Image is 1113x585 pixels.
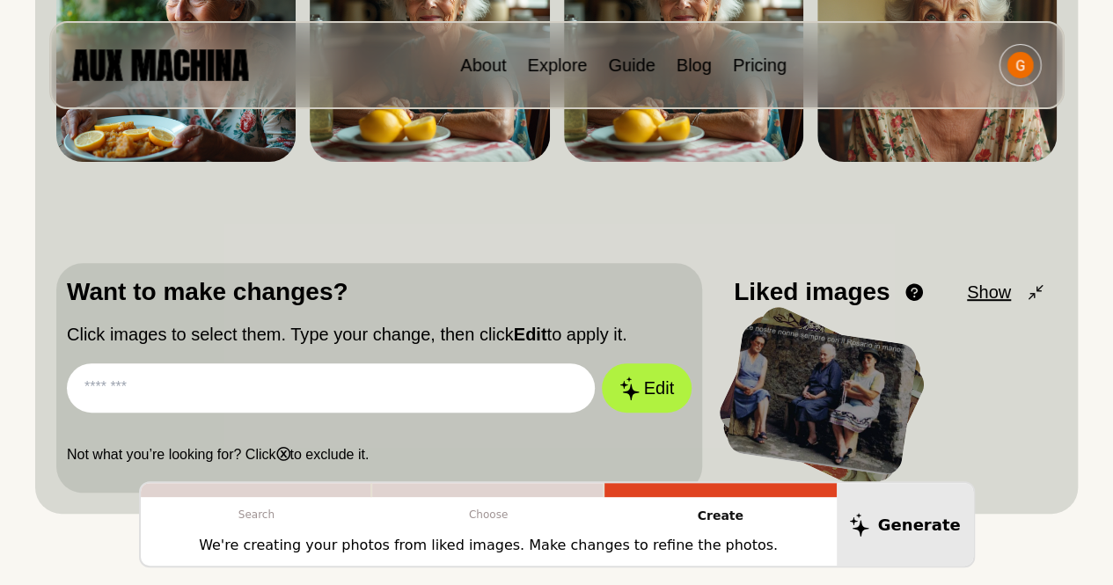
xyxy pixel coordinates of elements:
a: Blog [677,55,712,75]
p: Search [141,497,373,532]
p: Want to make changes? [67,274,692,311]
p: Choose [372,497,604,532]
img: Avatar [1007,52,1033,78]
p: Create [604,497,837,535]
b: ⓧ [275,447,289,462]
a: Explore [527,55,587,75]
button: Show [967,279,1046,305]
a: About [460,55,506,75]
a: Guide [608,55,655,75]
img: AUX MACHINA [72,49,248,80]
p: Not what you’re looking for? Click to exclude it. [67,444,692,465]
button: Generate [837,483,973,566]
p: We're creating your photos from liked images. Make changes to refine the photos. [199,535,778,556]
button: Edit [602,363,692,413]
p: Click images to select them. Type your change, then click to apply it. [67,321,692,347]
b: Edit [514,325,547,344]
span: Show [967,279,1011,305]
p: Liked images [734,274,890,311]
a: Pricing [733,55,787,75]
